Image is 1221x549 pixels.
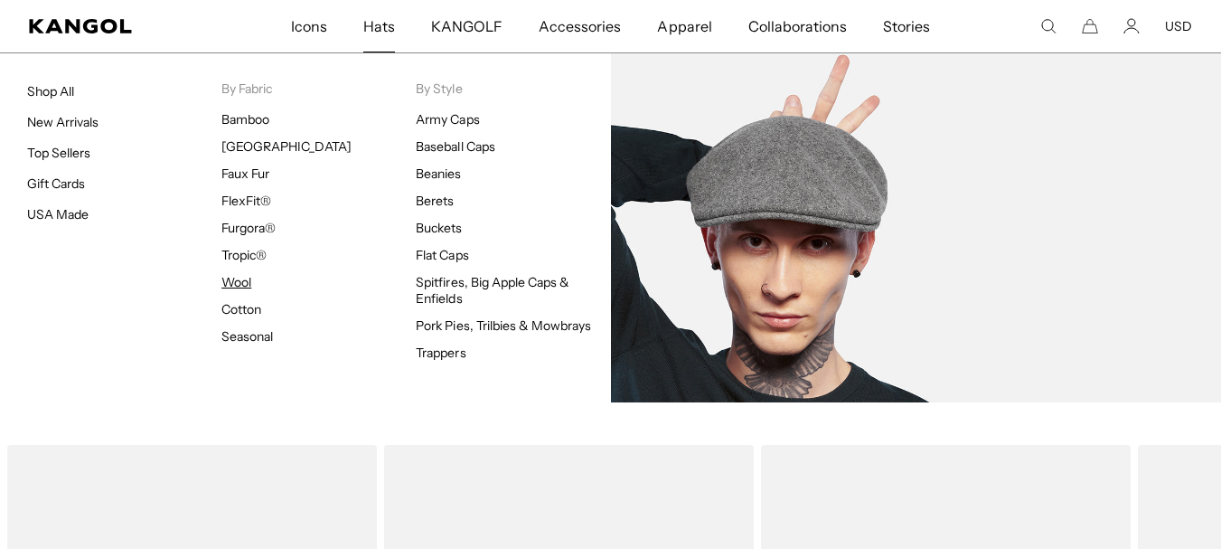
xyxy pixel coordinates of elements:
a: Bamboo [221,111,269,128]
a: Beanies [416,166,461,182]
a: [GEOGRAPHIC_DATA] [221,138,351,155]
a: Baseball Caps [416,138,494,155]
a: Tropic® [221,247,267,263]
button: Cart [1082,18,1098,34]
a: Gift Cards [27,175,85,192]
a: Top Sellers [27,145,90,161]
a: Account [1123,18,1140,34]
a: FlexFit® [221,193,271,209]
a: Army Caps [416,111,479,128]
a: Wool [221,274,251,290]
a: Pork Pies, Trilbies & Mowbrays [416,317,591,334]
a: USA Made [27,206,89,222]
a: Kangol [29,19,192,33]
button: USD [1165,18,1192,34]
a: Flat Caps [416,247,468,263]
a: Trappers [416,345,465,361]
a: Furgora® [221,220,276,236]
a: Shop All [27,83,74,99]
a: Spitfires, Big Apple Caps & Enfields [416,274,569,307]
a: Cotton [221,301,261,317]
a: Faux Fur [221,166,269,182]
p: By Style [416,80,610,97]
p: By Fabric [221,80,416,97]
a: Seasonal [221,328,273,345]
a: Buckets [416,220,462,236]
summary: Search here [1040,18,1057,34]
a: Berets [416,193,454,209]
a: New Arrivals [27,114,99,130]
